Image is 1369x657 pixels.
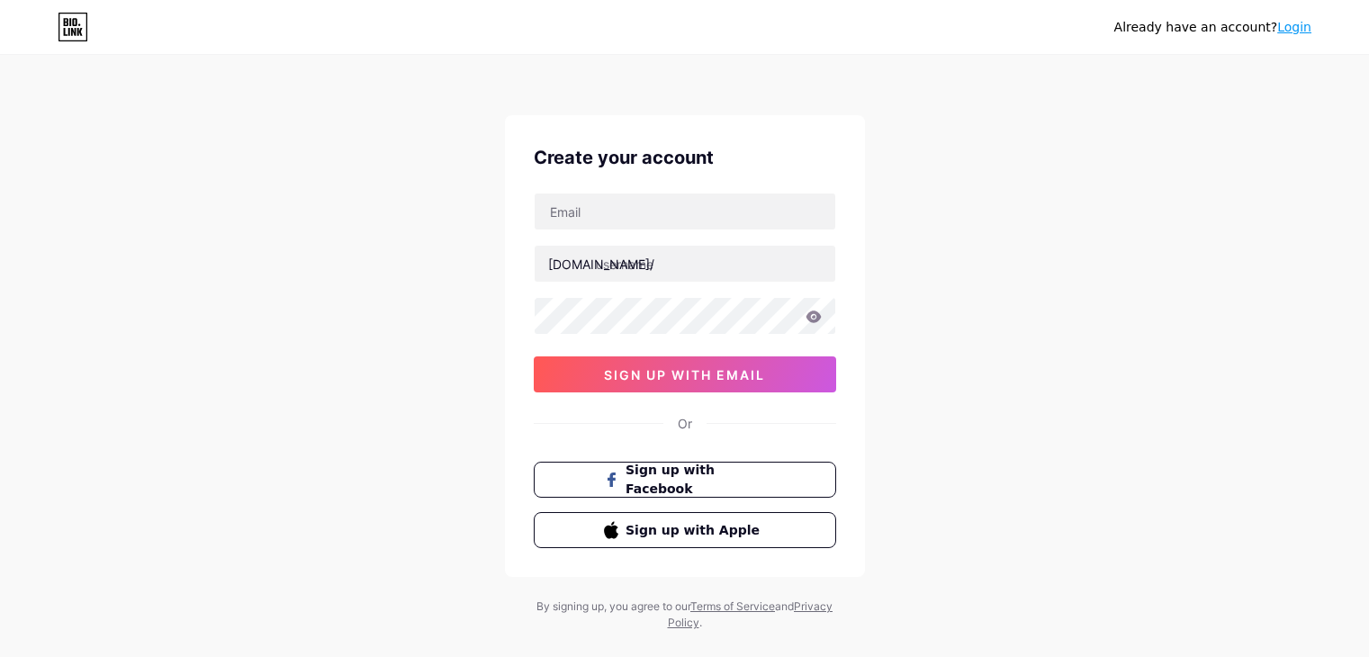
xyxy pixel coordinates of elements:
input: Email [535,193,835,229]
div: Create your account [534,144,836,171]
span: Sign up with Apple [626,521,765,540]
button: sign up with email [534,356,836,392]
a: Terms of Service [690,599,775,613]
a: Login [1277,20,1311,34]
input: username [535,246,835,282]
div: Already have an account? [1114,18,1311,37]
div: Or [678,414,692,433]
button: Sign up with Apple [534,512,836,548]
div: [DOMAIN_NAME]/ [548,255,654,274]
button: Sign up with Facebook [534,462,836,498]
div: By signing up, you agree to our and . [532,598,838,631]
span: Sign up with Facebook [626,461,765,499]
span: sign up with email [604,367,765,382]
